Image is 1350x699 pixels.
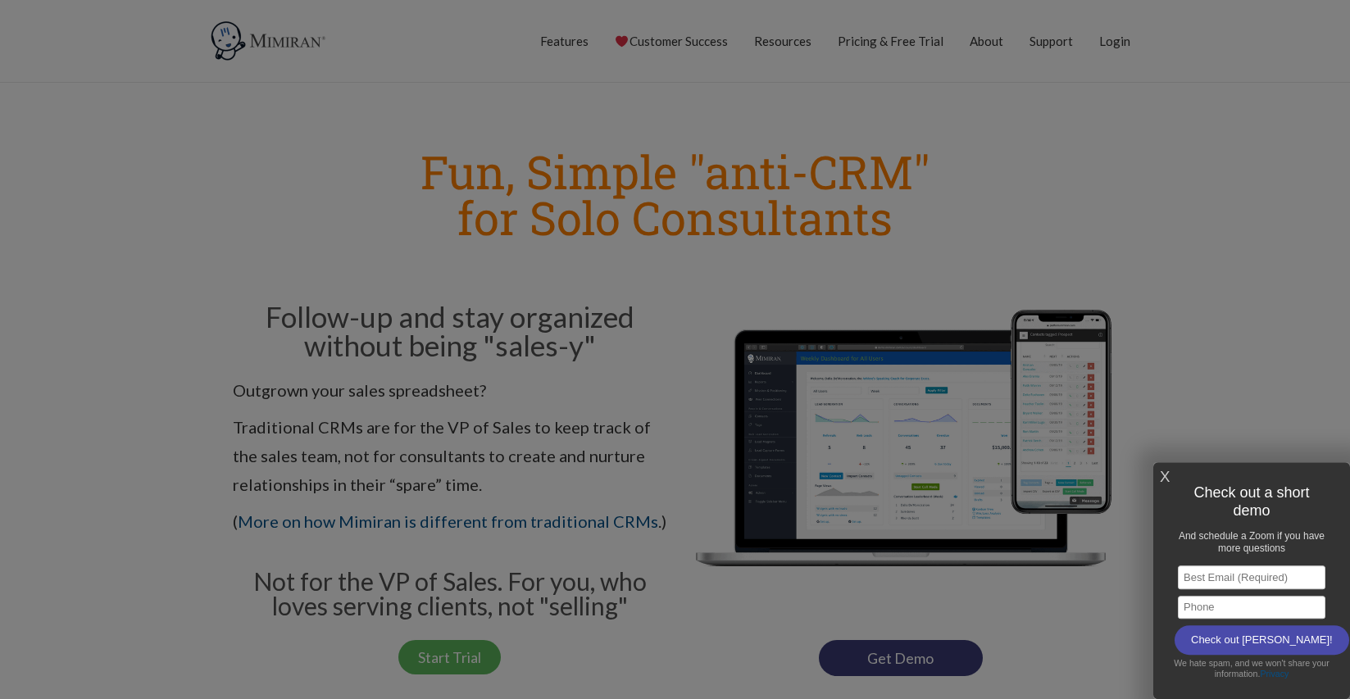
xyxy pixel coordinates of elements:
h1: Check out a short demo [1170,479,1333,524]
input: Phone [1178,596,1325,620]
input: Best Email (Required) [1178,565,1325,589]
h1: And schedule a Zoom if you have more questions [1170,525,1333,559]
a: Privacy [1260,669,1289,679]
div: We hate spam, and we won't share your information. [1170,655,1334,683]
input: Check out [PERSON_NAME]! [1175,625,1349,655]
a: X [1160,464,1170,491]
